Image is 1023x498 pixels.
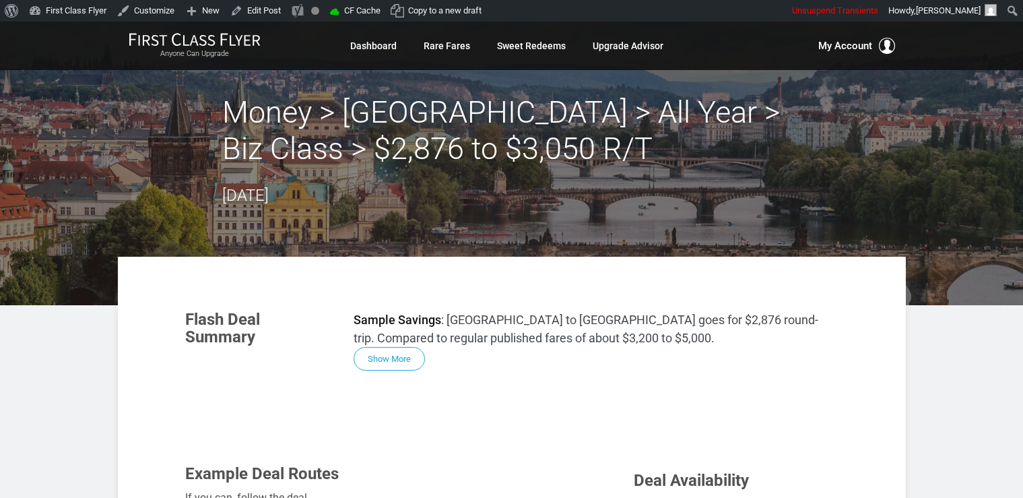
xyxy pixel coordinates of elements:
[222,94,801,167] h2: Money > [GEOGRAPHIC_DATA] > All Year > Biz Class > $2,876 to $3,050 R/T
[916,5,981,15] span: [PERSON_NAME]
[129,49,261,59] small: Anyone Can Upgrade
[593,34,663,58] a: Upgrade Advisor
[424,34,470,58] a: Rare Fares
[350,34,397,58] a: Dashboard
[185,464,339,483] span: Example Deal Routes
[222,186,269,205] time: [DATE]
[129,32,261,46] img: First Class Flyer
[354,313,441,327] strong: Sample Savings
[354,347,425,371] button: Show More
[354,311,838,347] p: : [GEOGRAPHIC_DATA] to [GEOGRAPHIC_DATA] goes for $2,876 round-trip. Compared to regular publishe...
[818,38,872,54] span: My Account
[129,32,261,59] a: First Class FlyerAnyone Can Upgrade
[818,38,895,54] button: My Account
[634,471,749,490] span: Deal Availability
[185,311,333,346] h3: Flash Deal Summary
[792,5,878,15] span: Unsuspend Transients
[497,34,566,58] a: Sweet Redeems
